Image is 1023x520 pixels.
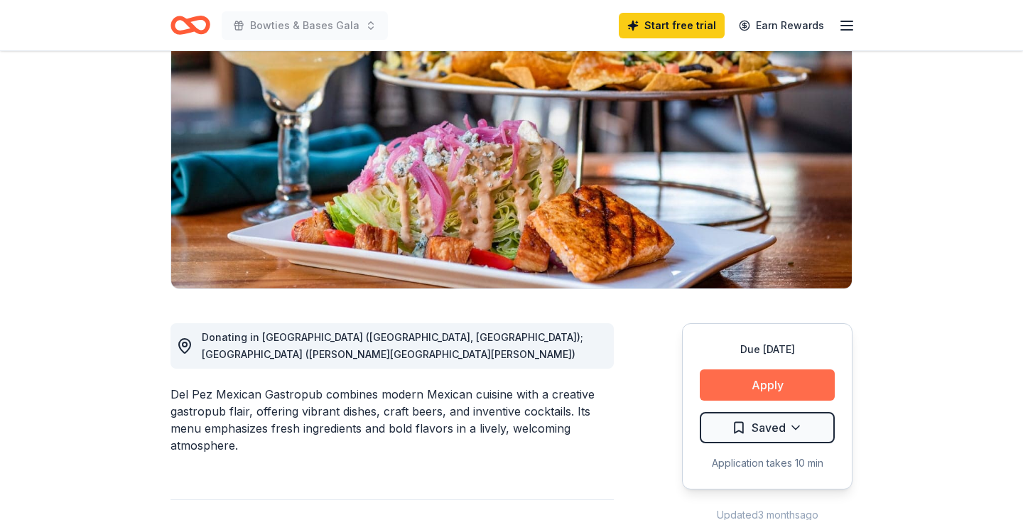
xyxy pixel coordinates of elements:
[171,17,852,288] img: Image for Del Pez Mexican Gastropub
[752,418,786,437] span: Saved
[250,17,359,34] span: Bowties & Bases Gala
[222,11,388,40] button: Bowties & Bases Gala
[700,369,835,401] button: Apply
[700,455,835,472] div: Application takes 10 min
[730,13,833,38] a: Earn Rewards
[619,13,725,38] a: Start free trial
[170,386,614,454] div: Del Pez Mexican Gastropub combines modern Mexican cuisine with a creative gastropub flair, offeri...
[170,9,210,42] a: Home
[700,341,835,358] div: Due [DATE]
[700,412,835,443] button: Saved
[202,331,583,360] span: Donating in [GEOGRAPHIC_DATA] ([GEOGRAPHIC_DATA], [GEOGRAPHIC_DATA]); [GEOGRAPHIC_DATA] ([PERSON_...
